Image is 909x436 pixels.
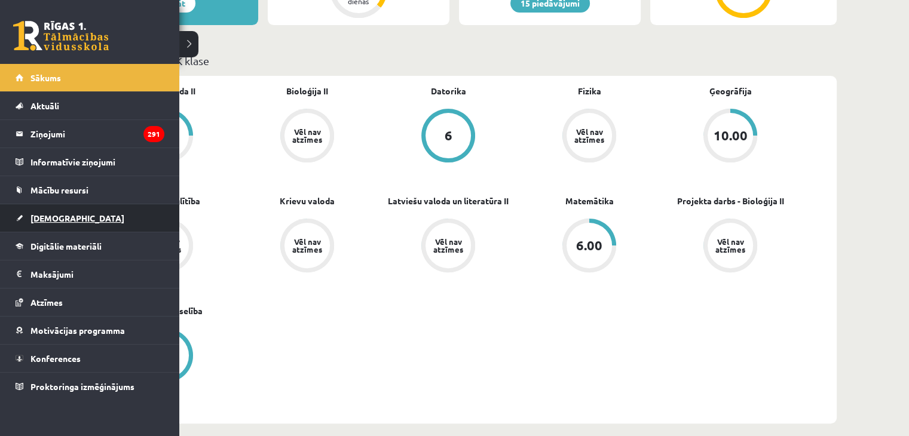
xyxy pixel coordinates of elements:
[16,64,164,91] a: Sākums
[16,260,164,288] a: Maksājumi
[143,126,164,142] i: 291
[16,232,164,260] a: Digitālie materiāli
[76,53,832,69] p: Mācību plāns 12.a1 JK klase
[237,109,378,165] a: Vēl nav atzīmes
[677,195,784,207] a: Projekta darbs - Bioloģija II
[286,85,328,97] a: Bioloģija II
[431,238,465,253] div: Vēl nav atzīmes
[714,238,747,253] div: Vēl nav atzīmes
[290,128,324,143] div: Vēl nav atzīmes
[16,176,164,204] a: Mācību resursi
[660,219,801,275] a: Vēl nav atzīmes
[16,373,164,400] a: Proktoringa izmēģinājums
[578,85,601,97] a: Fizika
[30,185,88,195] span: Mācību resursi
[431,85,466,97] a: Datorika
[16,204,164,232] a: [DEMOGRAPHIC_DATA]
[519,219,660,275] a: 6.00
[378,219,519,275] a: Vēl nav atzīmes
[16,92,164,119] a: Aktuāli
[30,213,124,223] span: [DEMOGRAPHIC_DATA]
[30,260,164,288] legend: Maksājumi
[30,100,59,111] span: Aktuāli
[16,345,164,372] a: Konferences
[576,239,602,252] div: 6.00
[30,381,134,392] span: Proktoringa izmēģinājums
[445,129,452,142] div: 6
[709,85,752,97] a: Ģeogrāfija
[16,317,164,344] a: Motivācijas programma
[30,148,164,176] legend: Informatīvie ziņojumi
[519,109,660,165] a: Vēl nav atzīmes
[388,195,509,207] a: Latviešu valoda un literatūra II
[378,109,519,165] a: 6
[280,195,335,207] a: Krievu valoda
[237,219,378,275] a: Vēl nav atzīmes
[565,195,614,207] a: Matemātika
[16,120,164,148] a: Ziņojumi291
[30,241,102,251] span: Digitālie materiāli
[30,72,61,83] span: Sākums
[16,288,164,316] a: Atzīmes
[573,128,606,143] div: Vēl nav atzīmes
[13,21,109,51] a: Rīgas 1. Tālmācības vidusskola
[714,129,748,142] div: 10.00
[30,325,125,336] span: Motivācijas programma
[30,120,164,148] legend: Ziņojumi
[30,297,63,308] span: Atzīmes
[30,353,81,364] span: Konferences
[660,109,801,165] a: 10.00
[290,238,324,253] div: Vēl nav atzīmes
[16,148,164,176] a: Informatīvie ziņojumi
